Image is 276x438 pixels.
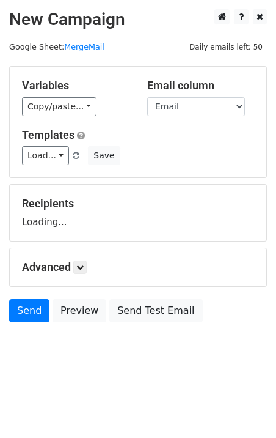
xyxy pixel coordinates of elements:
[9,42,104,51] small: Google Sheet:
[22,128,74,141] a: Templates
[9,299,49,322] a: Send
[22,79,129,92] h5: Variables
[22,146,69,165] a: Load...
[53,299,106,322] a: Preview
[88,146,120,165] button: Save
[22,261,254,274] h5: Advanced
[109,299,202,322] a: Send Test Email
[147,79,254,92] h5: Email column
[64,42,104,51] a: MergeMail
[22,197,254,210] h5: Recipients
[22,97,96,116] a: Copy/paste...
[185,42,267,51] a: Daily emails left: 50
[185,40,267,54] span: Daily emails left: 50
[22,197,254,229] div: Loading...
[9,9,267,30] h2: New Campaign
